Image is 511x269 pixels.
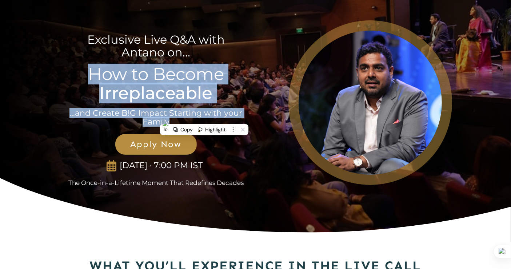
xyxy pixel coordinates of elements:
span: How to Become [88,64,224,84]
a: Apply Now [115,134,197,155]
span: Apply Now [123,139,189,150]
p: ...and Create B!G Impact Starting with your Family [69,109,243,126]
p: The Once-in-a-Lifetime Moment That Redefines Decades [60,179,253,186]
span: Exclusive Live Q&A with Antano on... [87,32,225,59]
strong: Irreplaceable [99,83,212,103]
p: [DATE] · 7:00 PM IST [117,161,206,171]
